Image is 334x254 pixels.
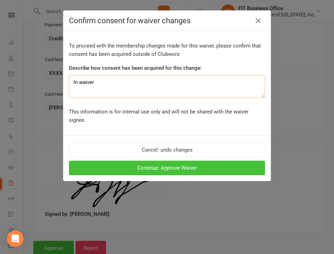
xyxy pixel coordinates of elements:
[69,64,202,72] label: Describe how consent has been acquired for this change:
[69,42,265,58] p: To proceed with the membership changes made for this waiver, please confirm that consent has been...
[7,230,24,247] div: Open Intercom Messenger
[253,15,264,26] button: Close
[69,161,265,175] button: Continue: Approve Waiver
[69,143,265,157] button: Cancel: undo changes
[69,108,265,124] p: This information is for internal use only and will not be shared with the waiver signee.
[69,16,191,25] span: Confirm consent for waiver changes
